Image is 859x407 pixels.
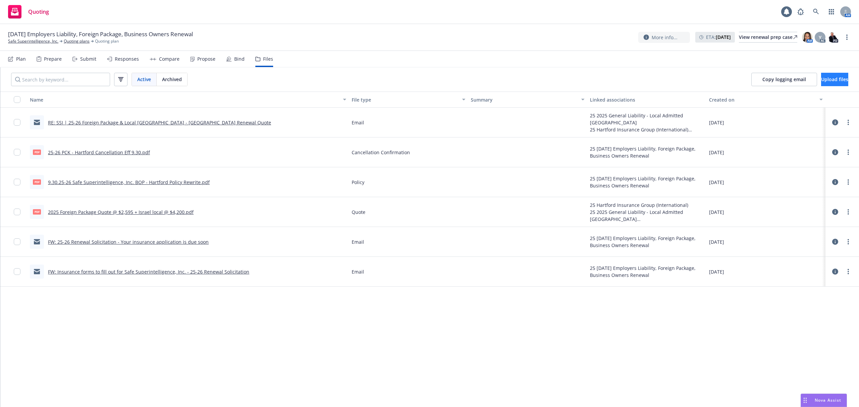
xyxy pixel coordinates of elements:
[48,179,210,185] a: 9.30.25-26 Safe Superintelligence, Inc. BOP - Hartford Policy Rewrite.pdf
[48,149,150,156] a: 25-26 PCK - Hartford Cancellation Eff 9.30.pdf
[14,149,20,156] input: Toggle Row Selected
[352,96,458,103] div: File type
[590,209,704,223] div: 25 2025 General Liability - Local Admitted [GEOGRAPHIC_DATA]
[590,201,704,209] div: 25 Hartford Insurance Group (International)
[739,32,797,42] div: View renewal prep case
[821,73,848,86] button: Upload files
[48,119,271,126] a: RE: SSI | 25-26 Foreign Package & Local [GEOGRAPHIC_DATA] - [GEOGRAPHIC_DATA] Renewal Quote
[638,32,690,43] button: More info...
[716,34,731,40] strong: [DATE]
[159,56,180,62] div: Compare
[819,34,821,41] span: Y
[801,394,847,407] button: Nova Assist
[33,179,41,184] span: pdf
[5,2,52,21] a: Quoting
[8,30,193,38] span: [DATE] Employers Liability, Foreign Package, Business Owners Renewal
[64,38,90,44] a: Quoting plans
[14,96,20,103] input: Select all
[815,397,841,403] span: Nova Assist
[590,235,704,249] div: 25 [DATE] Employers Liability, Foreign Package, Business Owners Renewal
[706,92,825,108] button: Created on
[352,268,364,275] span: Email
[821,76,848,82] span: Upload files
[802,32,813,43] img: photo
[27,92,349,108] button: Name
[590,265,704,279] div: 25 [DATE] Employers Liability, Foreign Package, Business Owners Renewal
[8,38,58,44] a: Safe Superintelligence, Inc.
[709,96,815,103] div: Created on
[709,149,724,156] span: [DATE]
[137,76,151,83] span: Active
[844,268,852,276] a: more
[471,96,577,103] div: Summary
[844,178,852,186] a: more
[709,179,724,186] span: [DATE]
[44,56,62,62] div: Prepare
[590,175,704,189] div: 25 [DATE] Employers Liability, Foreign Package, Business Owners Renewal
[14,238,20,245] input: Toggle Row Selected
[33,209,41,214] span: pdf
[30,96,339,103] div: Name
[827,32,838,43] img: photo
[16,56,26,62] div: Plan
[844,148,852,156] a: more
[590,126,704,133] div: 25 Hartford Insurance Group (International)
[809,5,823,18] a: Search
[709,268,724,275] span: [DATE]
[14,179,20,185] input: Toggle Row Selected
[468,92,587,108] button: Summary
[95,38,119,44] span: Quoting plan
[197,56,215,62] div: Propose
[33,150,41,155] span: pdf
[844,208,852,216] a: more
[844,238,852,246] a: more
[115,56,139,62] div: Responses
[352,179,364,186] span: Policy
[587,92,706,108] button: Linked associations
[352,209,365,216] span: Quote
[14,119,20,126] input: Toggle Row Selected
[162,76,182,83] span: Archived
[48,269,249,275] a: FW: Insurance forms to fill out for Safe Superintelligence, Inc. - 25-26 Renewal Solicitation
[794,5,807,18] a: Report a Bug
[652,34,677,41] span: More info...
[590,112,704,126] div: 25 2025 General Liability - Local Admitted [GEOGRAPHIC_DATA]
[352,149,410,156] span: Cancellation Confirmation
[762,76,806,82] span: Copy logging email
[48,209,194,215] a: 2025 Foreign Package Quote @ $2,595 + Israel local @ $4,200.pdf
[709,119,724,126] span: [DATE]
[825,5,838,18] a: Switch app
[590,96,704,103] div: Linked associations
[48,239,209,245] a: FW: 25-26 Renewal Solicitation - Your insurance application is due soon
[14,268,20,275] input: Toggle Row Selected
[739,32,797,43] a: View renewal prep case
[349,92,468,108] button: File type
[590,145,704,159] div: 25 [DATE] Employers Liability, Foreign Package, Business Owners Renewal
[706,34,731,41] span: ETA :
[709,209,724,216] span: [DATE]
[843,33,851,41] a: more
[352,238,364,245] span: Email
[352,119,364,126] span: Email
[28,9,49,14] span: Quoting
[709,238,724,245] span: [DATE]
[263,56,273,62] div: Files
[751,73,817,86] button: Copy logging email
[11,73,110,86] input: Search by keyword...
[801,394,809,407] div: Drag to move
[234,56,245,62] div: Bind
[14,209,20,215] input: Toggle Row Selected
[844,118,852,126] a: more
[80,56,96,62] div: Submit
